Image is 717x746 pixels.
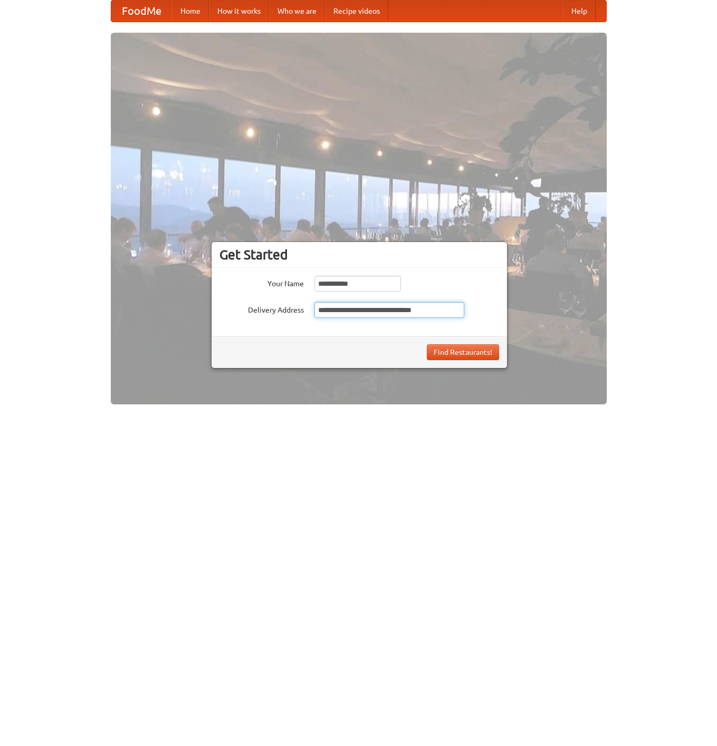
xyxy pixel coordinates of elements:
a: Recipe videos [325,1,388,22]
button: Find Restaurants! [427,344,499,360]
a: Home [172,1,209,22]
label: Your Name [219,276,304,289]
a: Who we are [269,1,325,22]
label: Delivery Address [219,302,304,315]
a: How it works [209,1,269,22]
h3: Get Started [219,247,499,263]
a: Help [563,1,596,22]
a: FoodMe [111,1,172,22]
